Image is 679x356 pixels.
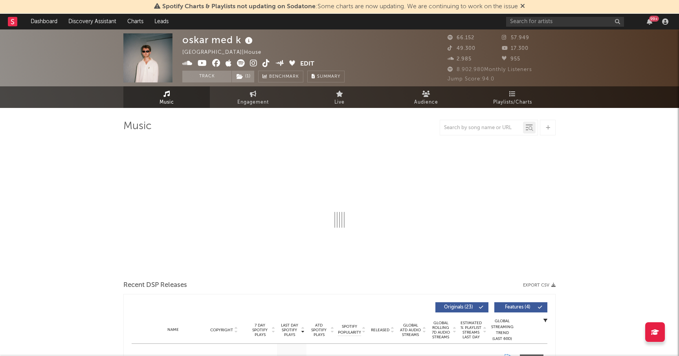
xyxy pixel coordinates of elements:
[440,305,477,310] span: Originals ( 23 )
[162,4,316,10] span: Spotify Charts & Playlists not updating on Sodatone
[162,4,518,10] span: : Some charts are now updating. We are continuing to work on the issue
[25,14,63,29] a: Dashboard
[308,323,329,337] span: ATD Spotify Plays
[258,71,303,82] a: Benchmark
[182,71,231,82] button: Track
[210,86,296,108] a: Engagement
[647,18,652,25] button: 99+
[448,35,474,40] span: 66.152
[469,86,556,108] a: Playlists/Charts
[383,86,469,108] a: Audience
[371,328,389,332] span: Released
[502,35,529,40] span: 57.949
[490,318,514,342] div: Global Streaming Trend (Last 60D)
[448,46,475,51] span: 49.300
[250,323,270,337] span: 7 Day Spotify Plays
[338,324,361,336] span: Spotify Popularity
[430,321,451,340] span: Global Rolling 7D Audio Streams
[237,98,269,107] span: Engagement
[448,67,532,72] span: 8.902.980 Monthly Listeners
[317,75,340,79] span: Summary
[63,14,122,29] a: Discovery Assistant
[460,321,482,340] span: Estimated % Playlist Streams Last Day
[414,98,438,107] span: Audience
[231,71,255,82] span: ( 1 )
[523,283,556,288] button: Export CSV
[279,323,300,337] span: Last Day Spotify Plays
[182,33,255,46] div: oskar med k
[123,86,210,108] a: Music
[147,327,199,333] div: Name
[123,281,187,290] span: Recent DSP Releases
[448,77,494,82] span: Jump Score: 94.0
[307,71,345,82] button: Summary
[122,14,149,29] a: Charts
[334,98,345,107] span: Live
[448,57,472,62] span: 2.985
[232,71,254,82] button: (1)
[435,302,488,312] button: Originals(23)
[269,72,299,82] span: Benchmark
[520,4,525,10] span: Dismiss
[210,328,233,332] span: Copyright
[506,17,624,27] input: Search for artists
[149,14,174,29] a: Leads
[182,48,270,57] div: [GEOGRAPHIC_DATA] | House
[160,98,174,107] span: Music
[400,323,421,337] span: Global ATD Audio Streams
[499,305,536,310] span: Features ( 4 )
[493,98,532,107] span: Playlists/Charts
[494,302,547,312] button: Features(4)
[649,16,659,22] div: 99 +
[300,59,314,69] button: Edit
[440,125,523,131] input: Search by song name or URL
[502,57,520,62] span: 955
[502,46,529,51] span: 17.300
[296,86,383,108] a: Live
